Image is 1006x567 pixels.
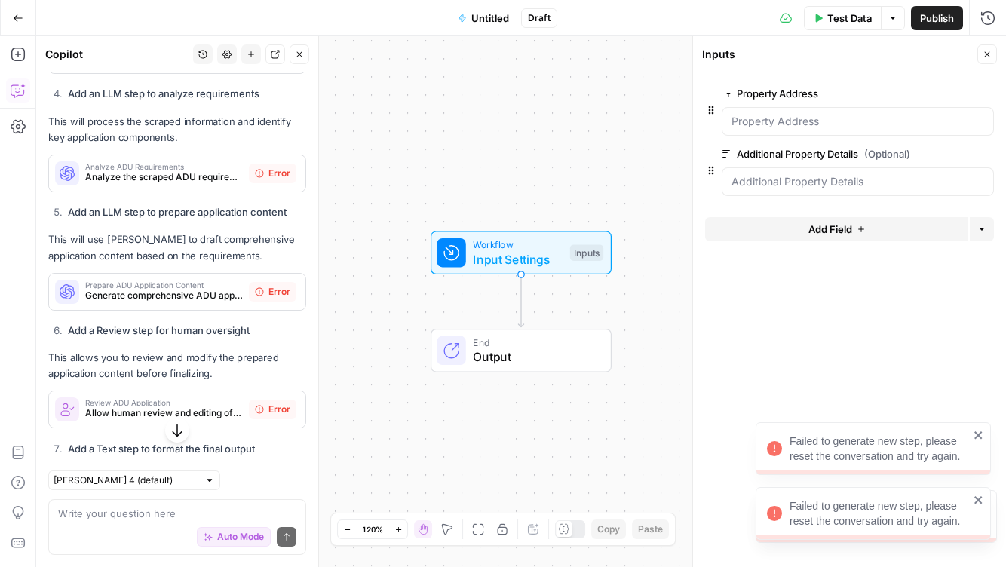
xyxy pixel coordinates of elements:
[920,11,954,26] span: Publish
[68,324,250,336] strong: Add a Review step for human oversight
[827,11,872,26] span: Test Data
[473,238,563,252] span: Workflow
[197,527,271,547] button: Auto Mode
[85,399,243,406] span: Review ADU Application
[974,429,984,441] button: close
[68,87,259,100] strong: Add an LLM step to analyze requirements
[85,170,243,184] span: Analyze the scraped ADU requirements and create a structured summary of application needs
[85,281,243,289] span: Prepare ADU Application Content
[790,498,969,529] div: Failed to generate new step, please reset the conversation and try again.
[722,86,909,101] label: Property Address
[85,163,243,170] span: Analyze ADU Requirements
[217,530,264,544] span: Auto Mode
[48,114,306,146] p: This will process the scraped information and identify key application components.
[381,329,661,372] div: EndOutput
[570,244,603,261] div: Inputs
[911,6,963,30] button: Publish
[808,222,852,237] span: Add Field
[54,473,198,488] input: Claude Sonnet 4 (default)
[471,11,509,26] span: Untitled
[722,146,909,161] label: Additional Property Details
[473,250,563,268] span: Input Settings
[974,494,984,506] button: close
[518,274,523,327] g: Edge from start to end
[864,146,910,161] span: (Optional)
[638,523,663,536] span: Paste
[731,174,984,189] input: Additional Property Details
[473,335,596,349] span: End
[45,47,189,62] div: Copilot
[381,231,661,274] div: WorkflowInput SettingsInputs
[597,523,620,536] span: Copy
[528,11,551,25] span: Draft
[705,217,968,241] button: Add Field
[632,519,669,539] button: Paste
[68,443,255,455] strong: Add a Text step to format the final output
[268,285,290,299] span: Error
[731,114,984,129] input: Property Address
[702,47,973,62] div: Inputs
[48,231,306,263] p: This will use [PERSON_NAME] to draft comprehensive application content based on the requirements.
[591,519,626,539] button: Copy
[362,523,383,535] span: 120%
[68,206,287,218] strong: Add an LLM step to prepare application content
[804,6,881,30] button: Test Data
[449,6,518,30] button: Untitled
[790,434,969,464] div: Failed to generate new step, please reset the conversation and try again.
[473,348,596,366] span: Output
[48,350,306,382] p: This allows you to review and modify the prepared application content before finalizing.
[85,289,243,302] span: Generate comprehensive ADU application content tailored to the town's specific requirements
[85,406,243,420] span: Allow human review and editing of the prepared ADU application content
[268,403,290,416] span: Error
[268,167,290,180] span: Error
